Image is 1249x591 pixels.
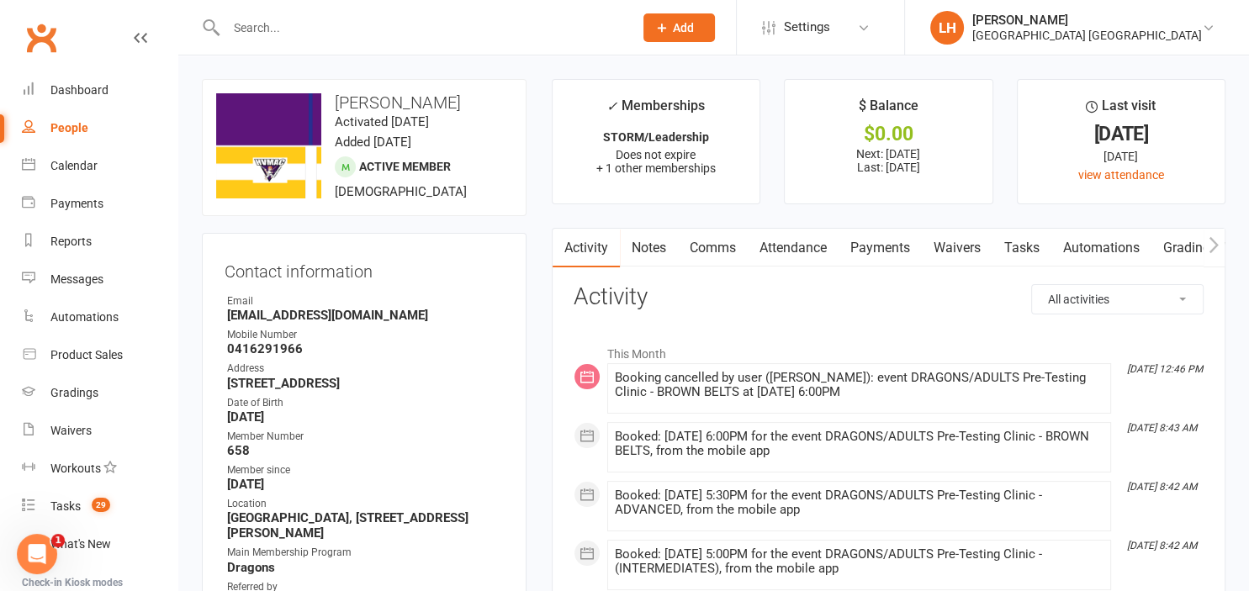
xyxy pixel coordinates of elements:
[972,28,1202,43] div: [GEOGRAPHIC_DATA] [GEOGRAPHIC_DATA]
[839,229,922,267] a: Payments
[748,229,839,267] a: Attendance
[50,537,111,551] div: What's New
[800,125,976,143] div: $0.00
[227,477,504,492] strong: [DATE]
[227,462,504,478] div: Member since
[1051,229,1151,267] a: Automations
[227,361,504,377] div: Address
[22,450,177,488] a: Workouts
[50,197,103,210] div: Payments
[227,560,504,575] strong: Dragons
[359,160,451,173] span: Active member
[616,148,696,161] span: Does not expire
[50,159,98,172] div: Calendar
[227,376,504,391] strong: [STREET_ADDRESS]
[227,510,504,541] strong: [GEOGRAPHIC_DATA], [STREET_ADDRESS][PERSON_NAME]
[22,298,177,336] a: Automations
[620,229,678,267] a: Notes
[1127,363,1203,375] i: [DATE] 12:46 PM
[227,496,504,512] div: Location
[227,545,504,561] div: Main Membership Program
[606,95,705,126] div: Memberships
[50,386,98,399] div: Gradings
[1127,540,1197,551] i: [DATE] 8:42 AM
[221,16,622,40] input: Search...
[972,13,1202,28] div: [PERSON_NAME]
[20,17,62,59] a: Clubworx
[22,71,177,109] a: Dashboard
[678,229,748,267] a: Comms
[216,93,512,112] h3: [PERSON_NAME]
[50,424,92,437] div: Waivers
[92,498,110,512] span: 29
[1033,147,1209,166] div: [DATE]
[227,429,504,445] div: Member Number
[227,443,504,458] strong: 658
[22,223,177,261] a: Reports
[335,184,467,199] span: [DEMOGRAPHIC_DATA]
[1127,422,1197,434] i: [DATE] 8:43 AM
[225,256,504,281] h3: Contact information
[992,229,1051,267] a: Tasks
[50,121,88,135] div: People
[227,409,504,425] strong: [DATE]
[227,308,504,323] strong: [EMAIL_ADDRESS][DOMAIN_NAME]
[22,261,177,298] a: Messages
[922,229,992,267] a: Waivers
[227,327,504,343] div: Mobile Number
[22,412,177,450] a: Waivers
[22,374,177,412] a: Gradings
[50,235,92,248] div: Reports
[22,336,177,374] a: Product Sales
[22,147,177,185] a: Calendar
[335,135,411,150] time: Added [DATE]
[784,8,830,46] span: Settings
[603,130,709,144] strong: STORM/Leadership
[50,499,81,513] div: Tasks
[335,114,429,129] time: Activated [DATE]
[606,98,617,114] i: ✓
[800,147,976,174] p: Next: [DATE] Last: [DATE]
[17,534,57,574] iframe: Intercom live chat
[930,11,964,45] div: LH
[50,83,108,97] div: Dashboard
[615,547,1103,576] div: Booked: [DATE] 5:00PM for the event DRAGONS/ADULTS Pre-Testing Clinic - (INTERMEDIATES), from the...
[643,13,715,42] button: Add
[1127,481,1197,493] i: [DATE] 8:42 AM
[22,185,177,223] a: Payments
[51,534,65,547] span: 1
[574,284,1204,310] h3: Activity
[859,95,918,125] div: $ Balance
[574,336,1204,363] li: This Month
[673,21,694,34] span: Add
[227,293,504,309] div: Email
[50,348,123,361] div: Product Sales
[1033,125,1209,143] div: [DATE]
[615,430,1103,458] div: Booked: [DATE] 6:00PM for the event DRAGONS/ADULTS Pre-Testing Clinic - BROWN BELTS, from the mob...
[216,93,321,198] img: image1750899789.png
[22,525,177,563] a: What's New
[50,310,119,324] div: Automations
[615,488,1103,517] div: Booked: [DATE] 5:30PM for the event DRAGONS/ADULTS Pre-Testing Clinic - ADVANCED, from the mobile...
[596,161,716,175] span: + 1 other memberships
[553,229,620,267] a: Activity
[50,462,101,475] div: Workouts
[22,488,177,525] a: Tasks 29
[1078,168,1164,182] a: view attendance
[615,371,1103,399] div: Booking cancelled by user ([PERSON_NAME]): event DRAGONS/ADULTS Pre-Testing Clinic - BROWN BELTS ...
[227,341,504,356] strong: 0416291966
[22,109,177,147] a: People
[1086,95,1156,125] div: Last visit
[227,395,504,411] div: Date of Birth
[50,272,103,286] div: Messages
